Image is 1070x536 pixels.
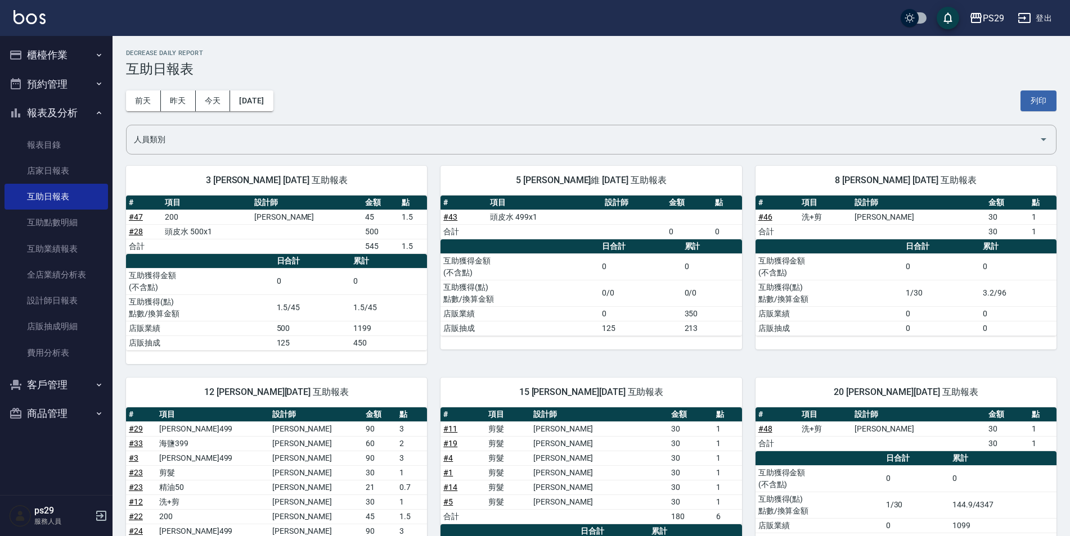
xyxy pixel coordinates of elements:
[713,494,742,509] td: 1
[682,321,742,335] td: 213
[126,61,1056,77] h3: 互助日報表
[769,175,1043,186] span: 8 [PERSON_NAME] [DATE] 互助報表
[756,492,883,518] td: 互助獲得(點) 點數/換算金額
[485,480,530,494] td: 剪髮
[5,98,108,128] button: 報表及分析
[397,436,427,451] td: 2
[129,497,143,506] a: #12
[156,421,269,436] td: [PERSON_NAME]499
[530,451,668,465] td: [PERSON_NAME]
[5,288,108,314] a: 設計師日報表
[156,451,269,465] td: [PERSON_NAME]499
[666,224,713,239] td: 0
[799,421,852,436] td: 洗+剪
[129,453,138,462] a: #3
[986,407,1029,422] th: 金額
[129,424,143,433] a: #29
[126,254,427,351] table: a dense table
[599,321,682,335] td: 125
[756,465,883,492] td: 互助獲得金額 (不含點)
[1013,8,1056,29] button: 登出
[1029,224,1056,239] td: 1
[599,253,682,280] td: 0
[883,492,950,518] td: 1/30
[129,227,143,236] a: #28
[397,451,427,465] td: 3
[363,421,397,436] td: 90
[668,407,713,422] th: 金額
[983,11,1004,25] div: PS29
[485,494,530,509] td: 剪髮
[126,196,427,254] table: a dense table
[485,465,530,480] td: 剪髮
[599,239,682,254] th: 日合計
[712,196,741,210] th: 點
[980,239,1056,254] th: 累計
[251,210,362,224] td: [PERSON_NAME]
[397,407,427,422] th: 點
[129,439,143,448] a: #33
[399,196,428,210] th: 點
[363,494,397,509] td: 30
[126,90,161,111] button: 前天
[5,262,108,288] a: 全店業績分析表
[397,465,427,480] td: 1
[668,480,713,494] td: 30
[274,335,351,350] td: 125
[350,321,427,335] td: 1199
[230,90,273,111] button: [DATE]
[937,7,959,29] button: save
[682,239,742,254] th: 累計
[713,509,742,524] td: 6
[852,210,986,224] td: [PERSON_NAME]
[713,421,742,436] td: 1
[397,421,427,436] td: 3
[530,421,668,436] td: [PERSON_NAME]
[883,518,950,533] td: 0
[965,7,1009,30] button: PS29
[682,253,742,280] td: 0
[713,407,742,422] th: 點
[668,451,713,465] td: 30
[903,253,980,280] td: 0
[599,306,682,321] td: 0
[487,210,602,224] td: 頭皮水 499x1
[156,436,269,451] td: 海鹽399
[852,196,986,210] th: 設計師
[129,212,143,221] a: #47
[5,70,108,99] button: 預約管理
[756,224,799,239] td: 合計
[362,239,398,253] td: 545
[530,436,668,451] td: [PERSON_NAME]
[530,465,668,480] td: [PERSON_NAME]
[666,196,713,210] th: 金額
[799,210,852,224] td: 洗+剪
[443,439,457,448] a: #19
[440,280,599,306] td: 互助獲得(點) 點數/換算金額
[363,480,397,494] td: 21
[440,321,599,335] td: 店販抽成
[274,268,351,294] td: 0
[251,196,362,210] th: 設計師
[440,224,487,239] td: 合計
[126,196,162,210] th: #
[485,451,530,465] td: 剪髮
[126,294,274,321] td: 互助獲得(點) 點數/換算金額
[1035,130,1053,148] button: Open
[756,280,903,306] td: 互助獲得(點) 點數/換算金額
[162,210,251,224] td: 200
[5,370,108,399] button: 客戶管理
[129,483,143,492] a: #23
[712,224,741,239] td: 0
[162,224,251,239] td: 頭皮水 500x1
[443,424,457,433] a: #11
[269,421,363,436] td: [PERSON_NAME]
[156,465,269,480] td: 剪髮
[756,407,1056,451] table: a dense table
[350,335,427,350] td: 450
[440,196,741,239] table: a dense table
[443,497,453,506] a: #5
[129,468,143,477] a: #23
[362,196,398,210] th: 金額
[852,407,986,422] th: 設計師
